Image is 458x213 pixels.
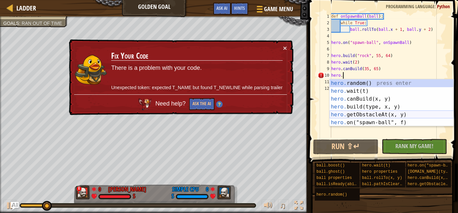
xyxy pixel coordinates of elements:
div: 5 [171,194,174,200]
span: hero.random() [316,192,347,197]
button: × [283,45,287,51]
span: ball.boost() [316,163,345,168]
button: Toggle fullscreen [292,200,305,213]
div: 2 [318,20,331,26]
div: 5 [318,39,331,46]
button: Ctrl + P: Play [3,200,16,213]
div: 0 [202,185,209,191]
span: Ask AI [216,5,228,11]
span: hero properties [362,169,397,174]
div: 3 [318,26,331,33]
a: Ladder [13,4,36,12]
button: Game Menu [251,3,297,18]
button: Rank My Game! [382,139,447,154]
div: [PERSON_NAME] [108,185,146,194]
div: 4 [318,33,331,39]
img: AI [138,98,151,110]
div: 11 [318,79,331,85]
span: ball.rollTo(x, y) [362,176,402,180]
img: duck_arryn.png [74,54,107,85]
img: thang_avatar_frame.png [76,185,90,199]
span: ball properties [316,176,352,180]
span: Need help? [155,101,187,107]
span: Python [437,3,450,10]
button: Ask AI [213,3,231,15]
span: ball.pathIsClear(x, y) [362,182,414,186]
div: 8 [318,59,331,66]
button: Ask the AI [189,98,214,110]
span: : [19,21,22,26]
div: 6 [318,46,331,52]
img: Hint [216,101,223,107]
div: x [76,186,82,191]
p: There is a problem with your code. [111,64,283,72]
div: 10 [318,72,331,79]
span: Ran out of time [22,21,62,26]
span: Game Menu [264,5,293,13]
span: hero.canBuild(x, y) [408,176,452,180]
span: ♫ [279,201,286,210]
span: : [435,3,437,10]
div: 5 [133,194,135,200]
span: Ladder [16,4,36,12]
span: ball.isReady(ability) [316,182,366,186]
div: 0 [98,185,105,191]
span: hero.wait(t) [362,163,390,168]
div: 1 [318,13,331,20]
button: ♫ [278,200,289,213]
button: Adjust volume [262,200,275,213]
div: 9 [318,66,331,72]
span: Hints [234,5,245,11]
span: Programming language [386,3,435,10]
span: Rank My Game! [395,142,433,150]
h3: Fix Your Code [111,51,283,61]
button: Run ⇧↵ [313,139,378,154]
div: 7 [318,52,331,59]
button: Ask AI [11,202,19,210]
div: Simple CPU [172,185,199,194]
span: ball.ghost() [316,169,345,174]
div: 12 [318,85,331,92]
span: Goals [3,21,19,26]
img: thang_avatar_frame.png [217,185,231,199]
p: Unexpected token: expected T_NAME but found T_NEWLINE while parsing trailer [111,84,283,91]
